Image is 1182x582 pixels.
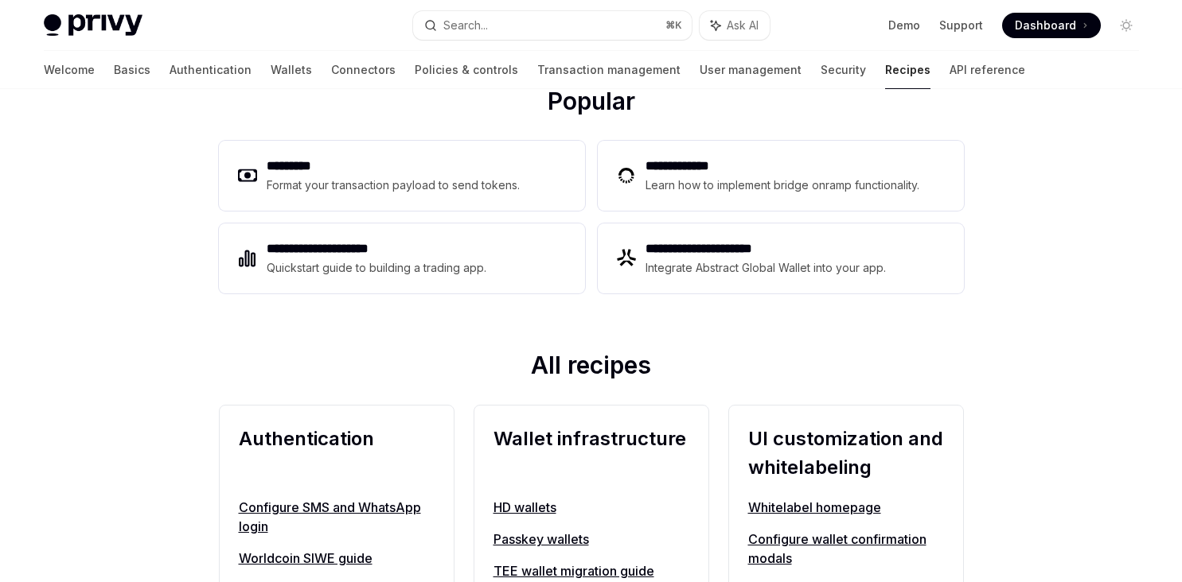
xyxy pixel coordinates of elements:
[748,530,944,568] a: Configure wallet confirmation modals
[219,87,964,122] h2: Popular
[493,561,689,580] a: TEE wallet migration guide
[939,17,983,33] a: Support
[493,425,689,482] h2: Wallet infrastructure
[598,141,964,211] a: **** **** ***Learn how to implement bridge onramp functionality.
[239,498,435,536] a: Configure SMS and WhatsApp login
[239,425,435,482] h2: Authentication
[885,51,930,89] a: Recipes
[888,17,920,33] a: Demo
[700,11,770,40] button: Ask AI
[443,16,488,35] div: Search...
[239,549,435,568] a: Worldcoin SIWE guide
[44,51,95,89] a: Welcome
[267,258,487,277] div: Quickstart guide to building a trading app.
[537,51,681,89] a: Transaction management
[950,51,1025,89] a: API reference
[44,14,142,37] img: light logo
[415,51,518,89] a: Policies & controls
[700,51,802,89] a: User management
[727,17,759,33] span: Ask AI
[170,51,252,89] a: Authentication
[267,176,521,195] div: Format your transaction payload to send tokens.
[821,51,866,89] a: Security
[271,51,312,89] a: Wallets
[1002,13,1101,38] a: Dashboard
[646,176,924,195] div: Learn how to implement bridge onramp functionality.
[219,351,964,386] h2: All recipes
[665,19,682,32] span: ⌘ K
[331,51,396,89] a: Connectors
[114,51,150,89] a: Basics
[646,258,887,277] div: Integrate Abstract Global Wallet into your app.
[219,141,585,211] a: **** ****Format your transaction payload to send tokens.
[748,425,944,482] h2: UI customization and whitelabeling
[748,498,944,517] a: Whitelabel homepage
[1015,17,1076,33] span: Dashboard
[1114,13,1139,38] button: Toggle dark mode
[493,498,689,517] a: HD wallets
[493,530,689,549] a: Passkey wallets
[413,11,692,40] button: Search...⌘K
